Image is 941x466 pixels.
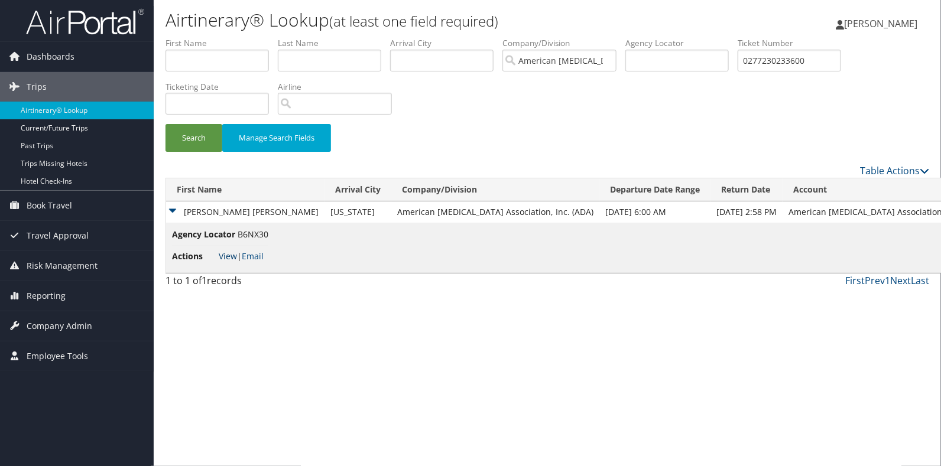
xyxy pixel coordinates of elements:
button: Search [166,124,222,152]
span: B6NX30 [238,229,268,240]
span: Book Travel [27,191,72,220]
a: First [845,274,865,287]
a: Table Actions [860,164,929,177]
span: [PERSON_NAME] [844,17,917,30]
label: Arrival City [390,37,502,49]
a: View [219,250,237,262]
span: 1 [202,274,207,287]
label: Ticket Number [738,37,850,49]
span: Agency Locator [172,228,235,241]
span: Risk Management [27,251,98,281]
label: Company/Division [502,37,625,49]
td: American [MEDICAL_DATA] Association, Inc. (ADA) [391,201,599,223]
a: Email [242,250,264,262]
span: Actions [172,250,216,263]
td: [PERSON_NAME] [PERSON_NAME] [166,201,325,223]
label: First Name [166,37,278,49]
td: [DATE] 2:58 PM [710,201,783,223]
span: Trips [27,72,47,102]
th: Return Date: activate to sort column ascending [710,178,783,201]
label: Ticketing Date [166,81,278,93]
label: Last Name [278,37,390,49]
a: 1 [885,274,890,287]
span: Travel Approval [27,221,89,250]
label: Agency Locator [625,37,738,49]
th: Arrival City: activate to sort column ascending [325,178,391,201]
span: Reporting [27,281,66,311]
span: Dashboards [27,42,74,71]
a: Prev [865,274,885,287]
h1: Airtinerary® Lookup [166,8,674,32]
a: [PERSON_NAME] [836,6,929,41]
a: Next [890,274,911,287]
div: 1 to 1 of records [166,273,343,294]
span: | [219,250,264,262]
span: Company Admin [27,311,92,341]
th: Company/Division [391,178,599,201]
span: Employee Tools [27,341,88,371]
a: Last [911,274,929,287]
img: airportal-logo.png [26,8,144,35]
button: Manage Search Fields [222,124,331,152]
td: [DATE] 6:00 AM [599,201,710,223]
small: (at least one field required) [329,11,498,31]
label: Airline [278,81,401,93]
th: First Name: activate to sort column ascending [166,178,325,201]
td: [US_STATE] [325,201,391,223]
th: Departure Date Range: activate to sort column ascending [599,178,710,201]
